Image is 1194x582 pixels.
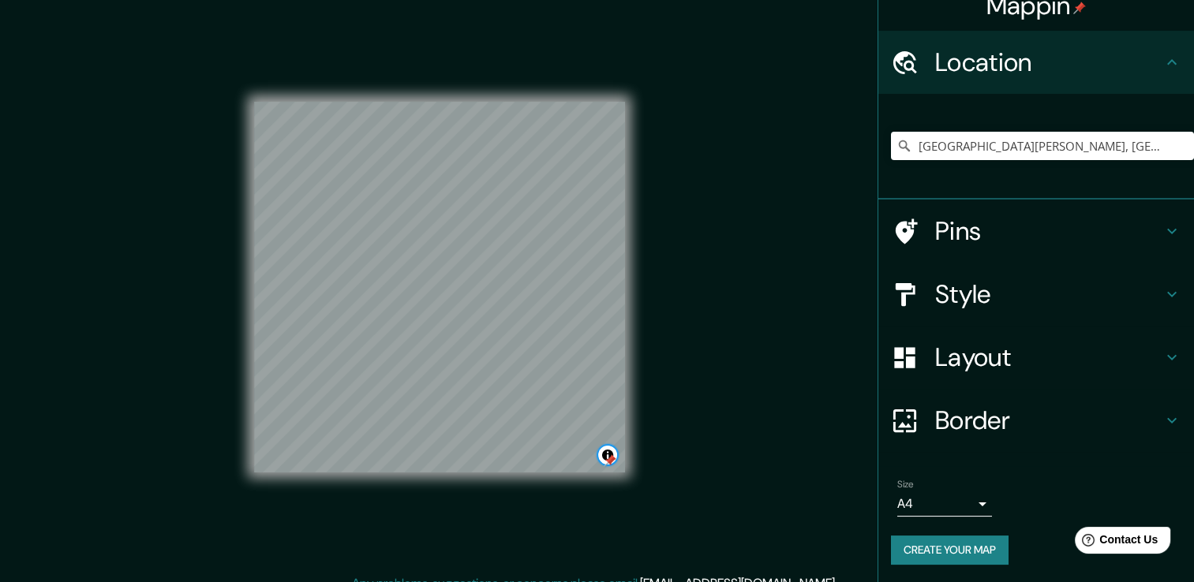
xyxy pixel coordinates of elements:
[878,31,1194,94] div: Location
[891,132,1194,160] input: Pick your city or area
[1054,520,1177,565] iframe: Help widget launcher
[935,341,1162,373] h4: Layout
[1073,2,1086,14] img: pin-icon.png
[891,535,1009,565] button: Create your map
[897,491,992,517] div: A4
[935,215,1162,247] h4: Pins
[878,326,1194,389] div: Layout
[254,102,625,472] canvas: Map
[935,405,1162,436] h4: Border
[935,47,1162,78] h4: Location
[878,263,1194,326] div: Style
[598,446,617,464] button: Toggle attribution
[878,200,1194,263] div: Pins
[897,478,914,491] label: Size
[935,278,1162,310] h4: Style
[878,389,1194,452] div: Border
